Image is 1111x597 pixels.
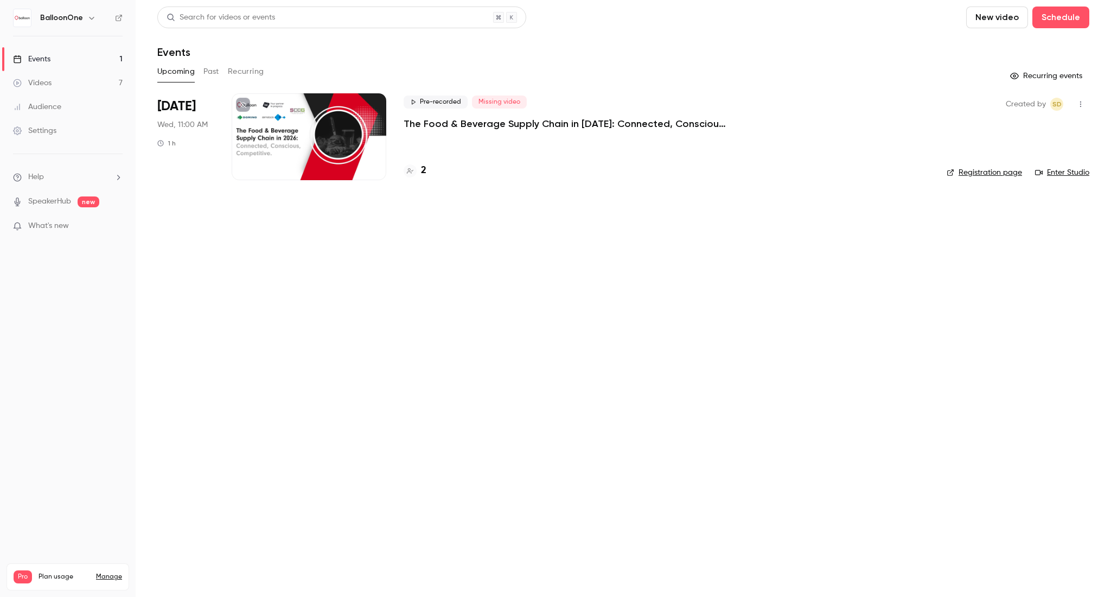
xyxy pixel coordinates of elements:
span: SD [1052,98,1062,111]
span: Created by [1006,98,1046,111]
a: Manage [96,573,122,581]
button: Schedule [1032,7,1089,28]
a: Registration page [947,167,1022,178]
a: SpeakerHub [28,196,71,207]
a: The Food & Beverage Supply Chain in [DATE]: Connected, Conscious, Competitive. [404,117,729,130]
span: Sitara Duggal [1050,98,1063,111]
span: What's new [28,220,69,232]
a: 2 [404,163,426,178]
span: Pro [14,570,32,583]
span: Plan usage [39,573,90,581]
button: Upcoming [157,63,195,80]
div: Videos [13,78,52,88]
div: Settings [13,125,56,136]
span: [DATE] [157,98,196,115]
h4: 2 [421,163,426,178]
button: Past [203,63,219,80]
a: Enter Studio [1035,167,1089,178]
div: 1 h [157,139,176,148]
div: Audience [13,101,61,112]
button: New video [966,7,1028,28]
span: Pre-recorded [404,96,468,109]
button: Recurring events [1005,67,1089,85]
span: Missing video [472,96,527,109]
span: new [78,196,99,207]
button: Recurring [228,63,264,80]
li: help-dropdown-opener [13,172,123,183]
div: Search for videos or events [167,12,275,23]
div: Oct 29 Wed, 11:00 AM (Europe/London) [157,93,214,180]
span: Wed, 11:00 AM [157,119,208,130]
span: Help [28,172,44,183]
h6: BalloonOne [40,12,83,23]
div: Events [13,54,50,65]
img: BalloonOne [14,9,31,27]
h1: Events [157,46,190,59]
